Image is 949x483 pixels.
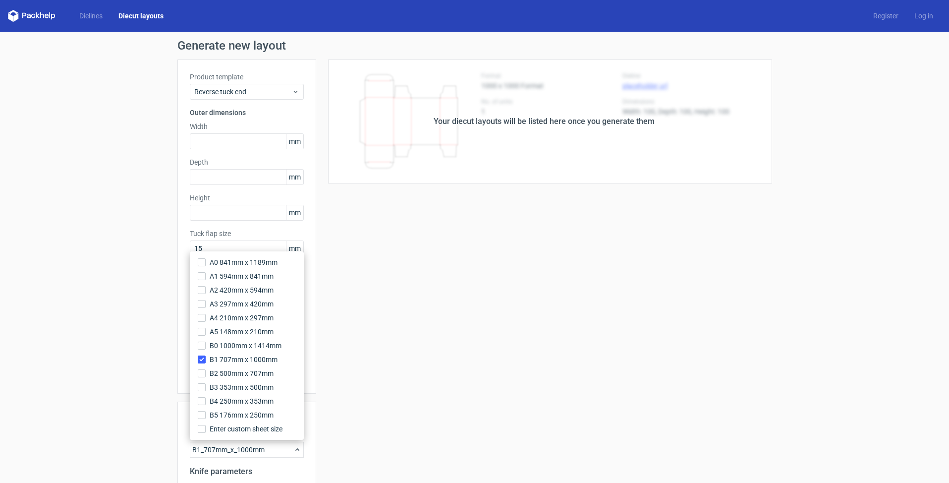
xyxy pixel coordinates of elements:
div: Your diecut layouts will be listed here once you generate them [434,116,655,127]
label: Tuck flap size [190,229,304,239]
label: Product template [190,72,304,82]
span: A2 420mm x 594mm [210,285,274,295]
a: Register [865,11,906,21]
span: A5 148mm x 210mm [210,327,274,337]
label: Width [190,121,304,131]
span: Reverse tuck end [194,87,292,97]
span: A3 297mm x 420mm [210,299,274,309]
h1: Generate new layout [177,40,772,52]
span: A4 210mm x 297mm [210,313,274,323]
h2: Knife parameters [190,466,304,478]
span: B5 176mm x 250mm [210,410,274,420]
span: mm [286,170,303,184]
a: Diecut layouts [111,11,171,21]
label: Depth [190,157,304,167]
span: B1 707mm x 1000mm [210,355,278,364]
span: B3 353mm x 500mm [210,382,274,392]
span: Enter custom sheet size [210,424,282,434]
label: Height [190,193,304,203]
a: Dielines [71,11,111,21]
span: mm [286,241,303,256]
span: A0 841mm x 1189mm [210,257,278,267]
span: B4 250mm x 353mm [210,396,274,406]
a: Log in [906,11,941,21]
span: mm [286,134,303,149]
span: A1 594mm x 841mm [210,271,274,281]
span: B0 1000mm x 1414mm [210,341,281,351]
div: B1_707mm_x_1000mm [190,442,304,458]
h3: Outer dimensions [190,108,304,118]
span: B2 500mm x 707mm [210,368,274,378]
span: mm [286,205,303,220]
